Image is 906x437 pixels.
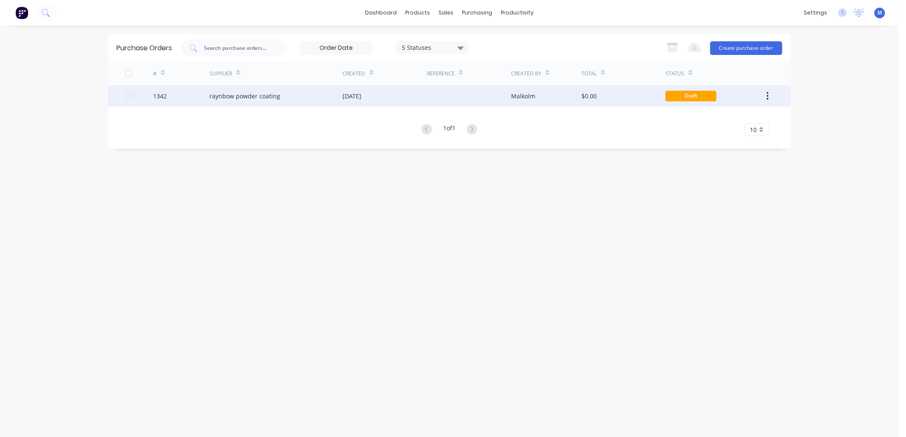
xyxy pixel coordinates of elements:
[497,6,538,19] div: productivity
[209,70,232,78] div: Supplier
[665,70,684,78] div: Status
[427,70,455,78] div: Reference
[581,92,597,101] div: $0.00
[443,124,456,136] div: 1 of 1
[877,9,882,17] span: M
[511,92,535,101] div: Malkolm
[209,92,280,101] div: raynbow powder coating
[153,92,167,101] div: 1342
[343,70,366,78] div: Created
[343,92,362,101] div: [DATE]
[401,6,434,19] div: products
[153,70,157,78] div: #
[511,70,541,78] div: Created By
[301,42,372,55] input: Order Date
[117,43,172,53] div: Purchase Orders
[402,43,463,52] div: 5 Statuses
[710,41,782,55] button: Create purchase order
[458,6,497,19] div: purchasing
[434,6,458,19] div: sales
[665,91,717,101] div: Draft
[581,70,597,78] div: Total
[203,44,274,52] input: Search purchase orders...
[15,6,28,19] img: Factory
[799,6,831,19] div: settings
[750,125,757,134] span: 10
[361,6,401,19] a: dashboard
